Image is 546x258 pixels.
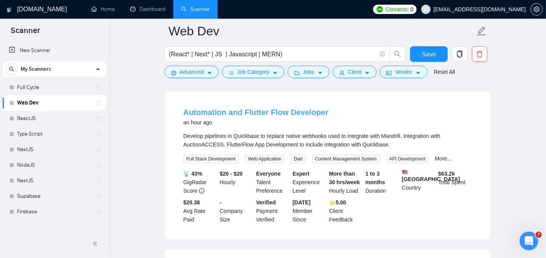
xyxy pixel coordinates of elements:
[17,204,91,220] a: Firebase
[91,6,115,12] a: homeHome
[183,108,328,117] a: Automation and Flutter Flow Developer
[21,61,51,77] span: My Scanners
[171,70,176,76] span: setting
[317,70,323,76] span: caret-down
[245,155,284,163] span: Web Application
[423,7,429,12] span: user
[380,66,427,78] button: idcardVendorcaret-down
[520,232,538,250] iframe: Intercom live chat
[312,155,380,163] span: Content Management System
[329,199,346,206] b: ⭐️ 5.00
[380,52,385,57] span: info-circle
[169,21,475,41] input: Scanner name...
[96,146,102,153] span: holder
[199,188,204,193] span: info-circle
[390,46,405,62] button: search
[220,199,222,206] b: -
[96,84,102,91] span: holder
[255,169,291,195] div: Talent Preference
[96,131,102,137] span: holder
[434,68,455,76] a: Reset All
[291,169,328,195] div: Experience Level
[294,70,300,76] span: folder
[17,111,91,126] a: ReactJS
[377,6,383,12] img: upwork-logo.png
[472,46,487,62] button: delete
[164,66,219,78] button: settingAdvancedcaret-down
[437,169,473,195] div: Total Spent
[6,66,17,72] span: search
[130,6,166,12] a: dashboardDashboard
[220,171,242,177] b: $20 - $20
[364,169,400,195] div: Duration
[530,6,543,12] a: setting
[291,155,306,163] span: Dart
[17,95,91,111] a: Web Dev
[365,171,385,185] b: 1 to 3 months
[3,43,106,58] li: New Scanner
[410,46,448,62] button: Save
[402,169,460,182] b: [GEOGRAPHIC_DATA]
[452,51,467,58] span: copy
[17,80,91,95] a: Full Cycle
[169,49,377,59] input: Search Freelance Jobs...
[182,169,218,195] div: GigRadar Score
[339,70,345,76] span: user
[9,43,99,58] a: New Scanner
[333,66,377,78] button: userClientcaret-down
[531,6,543,12] span: setting
[183,199,200,206] b: $20.38
[181,6,210,12] a: searchScanner
[183,155,239,163] span: Full Stack Development
[96,178,102,184] span: holder
[17,142,91,157] a: NextJS
[222,66,284,78] button: barsJob Categorycaret-down
[17,188,91,204] a: Supabase
[183,171,202,177] b: 📡 43%
[5,25,46,41] span: Scanner
[96,100,102,106] span: holder
[17,173,91,188] a: NestJS
[293,199,311,206] b: [DATE]
[183,132,472,149] div: Develop pipelines in Quickbase to replace native webhooks used to integrate with Mandrill. Integr...
[536,232,542,238] span: 7
[422,49,436,59] span: Save
[328,169,364,195] div: Hourly Load
[96,162,102,168] span: holder
[390,51,405,58] span: search
[452,46,468,62] button: copy
[291,198,328,224] div: Member Since
[328,198,364,224] div: Client Feedback
[415,70,421,76] span: caret-down
[237,68,269,76] span: Job Category
[288,66,330,78] button: folderJobscaret-down
[3,61,106,220] li: My Scanners
[386,70,392,76] span: idcard
[218,169,255,195] div: Hourly
[218,198,255,224] div: Company Size
[207,70,212,76] span: caret-down
[395,68,412,76] span: Vendor
[365,70,370,76] span: caret-down
[255,198,291,224] div: Payment Verified
[256,171,281,177] b: Everyone
[17,157,91,173] a: NodeJS
[438,171,455,177] b: $ 63.2k
[92,240,100,248] span: double-left
[272,70,278,76] span: caret-down
[182,198,218,224] div: Avg Rate Paid
[96,193,102,199] span: holder
[400,169,437,195] div: Country
[17,126,91,142] a: Type Script
[183,118,328,127] div: an hour ago
[96,115,102,122] span: holder
[348,68,362,76] span: Client
[386,5,409,14] span: Connects:
[303,68,314,76] span: Jobs
[329,171,360,185] b: More than 30 hrs/week
[476,26,487,36] span: edit
[293,171,310,177] b: Expert
[180,68,204,76] span: Advanced
[229,70,234,76] span: bars
[7,3,12,16] img: logo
